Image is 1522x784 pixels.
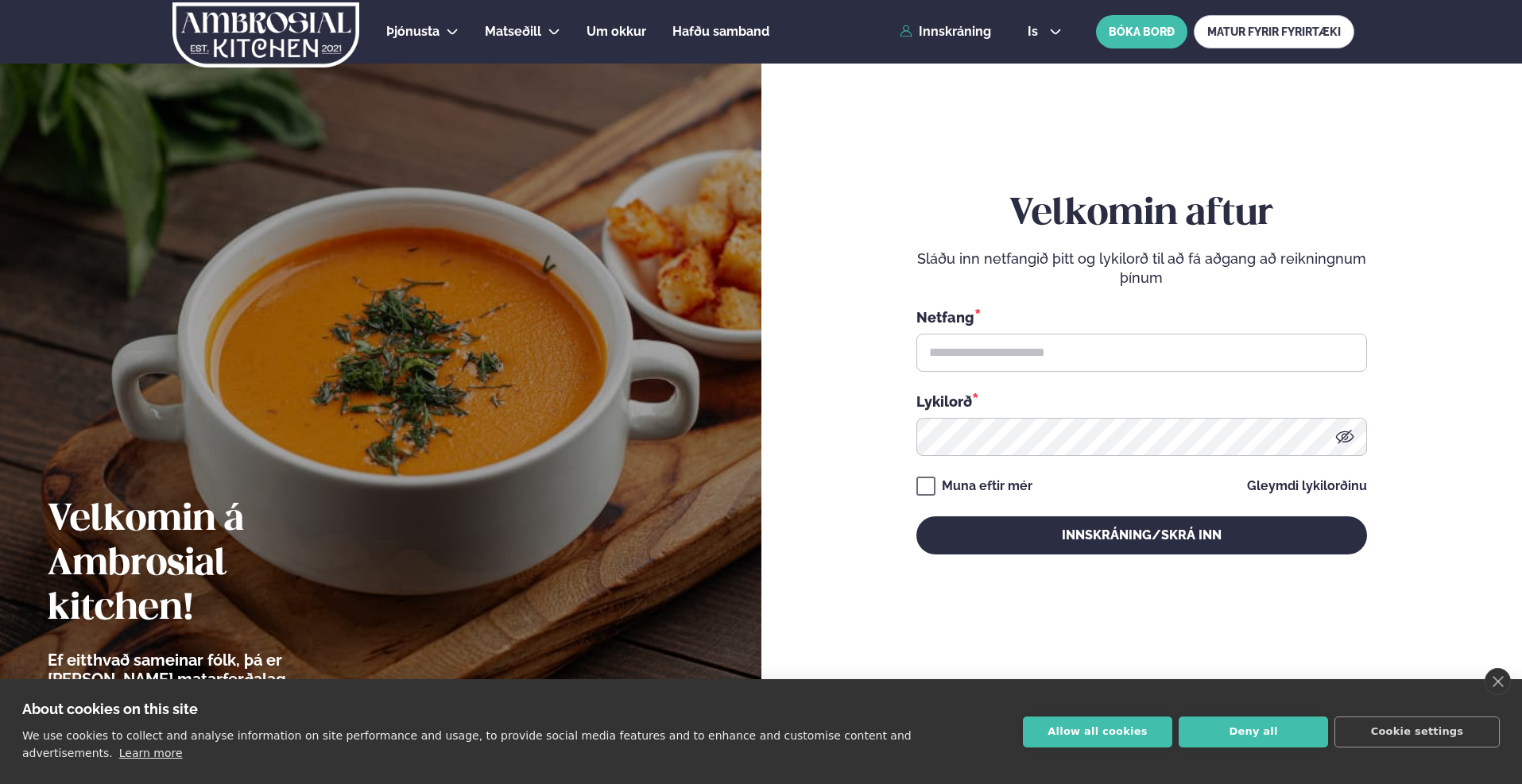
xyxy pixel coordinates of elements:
p: Sláðu inn netfangið þitt og lykilorð til að fá aðgang að reikningnum þínum [916,249,1367,288]
a: close [1485,668,1511,695]
a: Matseðill [485,22,541,41]
span: Hafðu samband [672,24,769,39]
button: Innskráning/Skrá inn [916,516,1367,554]
p: Ef eitthvað sameinar fólk, þá er [PERSON_NAME] matarferðalag. [48,651,378,689]
span: Um okkur [587,24,646,39]
button: Deny all [1179,716,1328,747]
span: Þjónusta [386,24,440,39]
a: Gleymdi lykilorðinu [1247,480,1367,492]
a: Innskráning [900,25,991,39]
a: Um okkur [587,22,646,41]
a: Hafðu samband [672,22,769,41]
button: Allow all cookies [1023,716,1172,747]
img: logo [171,2,361,68]
div: Netfang [916,307,1367,327]
a: MATUR FYRIR FYRIRTÆKI [1194,15,1354,48]
h2: Velkomin aftur [916,192,1367,237]
a: Þjónusta [386,22,440,41]
strong: About cookies on this site [22,701,198,717]
p: We use cookies to collect and analyse information on site performance and usage, to provide socia... [22,729,912,759]
button: Cookie settings [1334,716,1500,747]
span: Matseðill [485,24,541,39]
a: Learn more [119,747,183,759]
div: Lykilorð [916,391,1367,411]
button: BÓKA BORÐ [1096,15,1187,48]
button: is [1015,25,1075,38]
h2: Velkomin á Ambrosial kitchen! [48,498,378,631]
span: is [1028,25,1043,38]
